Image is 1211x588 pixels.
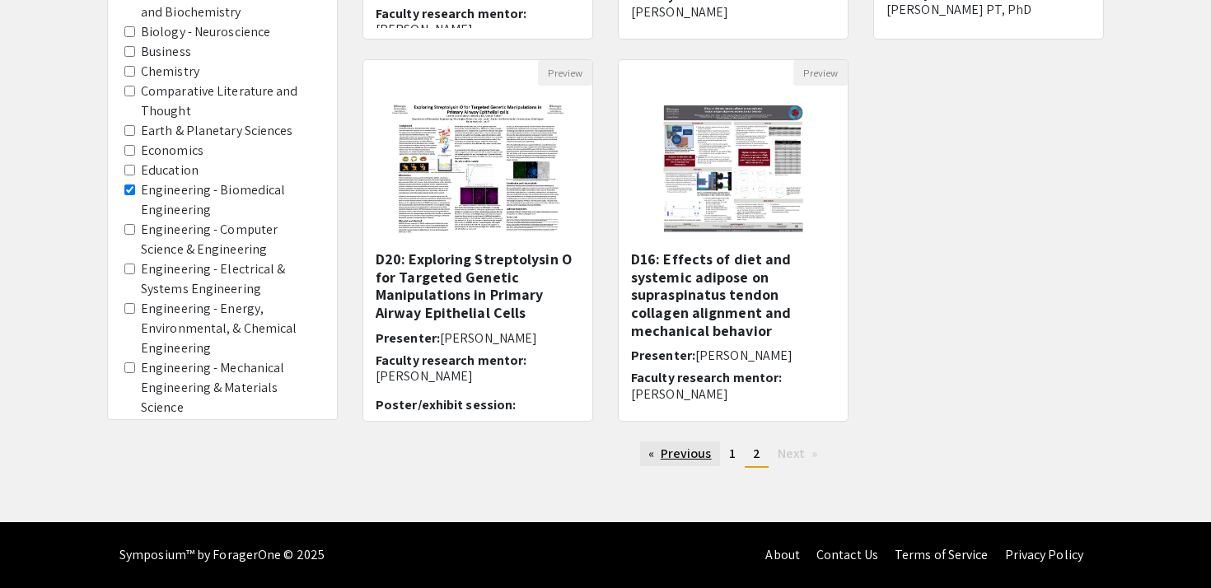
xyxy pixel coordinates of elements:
label: Engineering - Electrical & Systems Engineering [141,259,320,299]
div: Open Presentation <p><strong>D20: Exploring Streptolysin O for Targeted Genetic Manipulations in ... [362,59,593,422]
h6: Presenter: [631,348,835,363]
span: [PERSON_NAME] [695,347,793,364]
img: <p>D16: Effects of diet and systemic adipose on supraspinatus tendon collagen alignment and mecha... [646,86,821,250]
p: [PERSON_NAME] [631,4,835,20]
label: English [141,418,185,437]
p: [PERSON_NAME] [376,368,580,384]
label: Engineering - Energy, Environmental, & Chemical Engineering [141,299,320,358]
label: Business [141,42,191,62]
span: Faculty research mentor: [376,5,526,22]
div: Symposium™ by ForagerOne © 2025 [119,522,325,588]
label: Economics [141,141,203,161]
span: 2 [753,445,760,462]
span: Next [778,445,805,462]
span: Faculty research mentor: [631,369,782,386]
label: Earth & Planetary Sciences [141,121,293,141]
label: Comparative Literature and Thought [141,82,320,121]
h5: D16: Effects of diet and systemic adipose on supraspinatus tendon collagen alignment and mechanic... [631,250,835,339]
a: About [765,546,800,563]
ul: Pagination [362,441,1104,468]
p: [PERSON_NAME] [631,386,835,402]
a: Contact Us [816,546,878,563]
p: [PERSON_NAME] [376,21,580,37]
div: Open Presentation <p>D16: Effects of diet and systemic adipose on supraspinatus tendon collagen a... [618,59,849,422]
label: Engineering - Mechanical Engineering & Materials Science [141,358,320,418]
iframe: Chat [12,514,70,576]
label: Engineering - Biomedical Engineering [141,180,320,220]
img: <p><strong>D20: Exploring Streptolysin O for Targeted Genetic Manipulations in Primary Airway Epi... [373,86,582,250]
a: Previous page [640,441,720,466]
button: Preview [538,60,592,86]
a: Privacy Policy [1005,546,1083,563]
a: Terms of Service [895,546,989,563]
h6: Presenter: [376,330,580,346]
h5: D20: Exploring Streptolysin O for Targeted Genetic Manipulations in Primary Airway Epithelial Cells [376,250,580,321]
span: [PERSON_NAME] [440,329,537,347]
span: 1 [729,445,736,462]
button: Preview [793,60,848,86]
span: Faculty research mentor: [376,352,526,369]
label: Biology - Neuroscience [141,22,270,42]
p: [PERSON_NAME] PT, PhD [886,2,1091,17]
label: Education [141,161,199,180]
label: Engineering - Computer Science & Engineering [141,220,320,259]
label: Chemistry [141,62,199,82]
span: Poster/exhibit session: [376,396,516,413]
